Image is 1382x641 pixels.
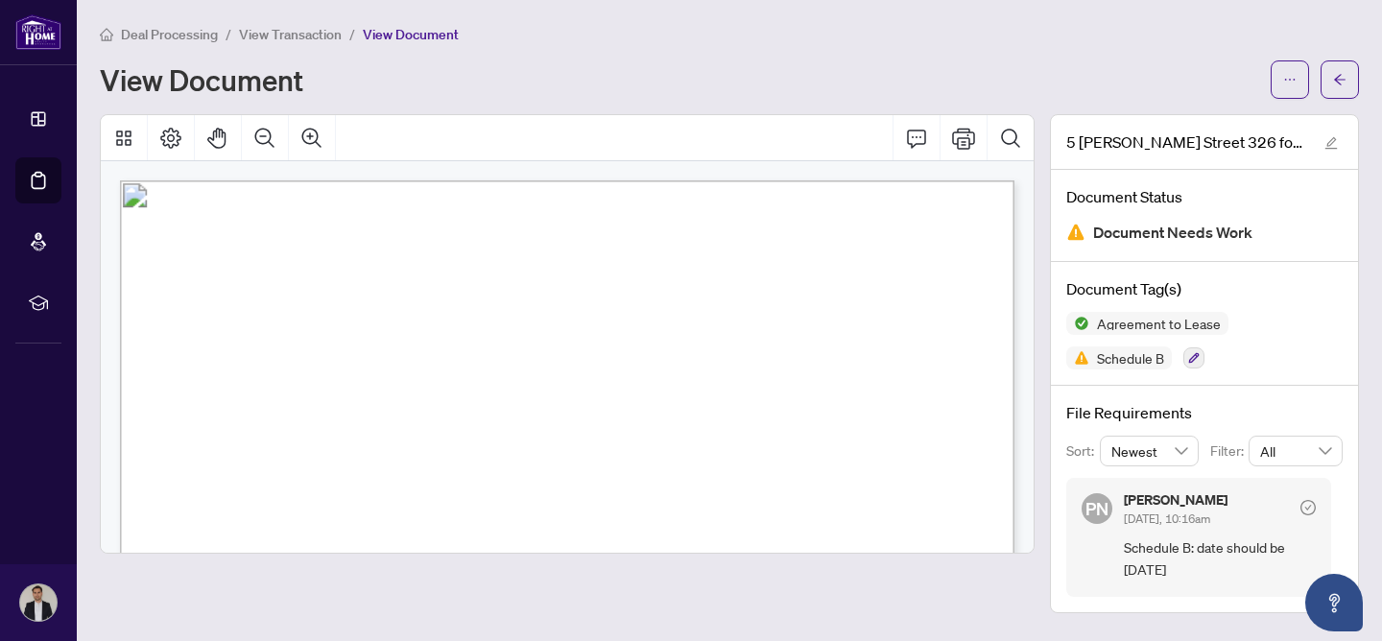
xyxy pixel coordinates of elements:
[20,584,57,621] img: Profile Icon
[363,26,459,43] span: View Document
[1089,317,1228,330] span: Agreement to Lease
[100,28,113,41] span: home
[1124,536,1316,582] span: Schedule B: date should be [DATE]
[1066,346,1089,369] img: Status Icon
[1089,351,1172,365] span: Schedule B
[1333,73,1346,86] span: arrow-left
[1066,401,1343,424] h4: File Requirements
[15,14,61,50] img: logo
[239,26,342,43] span: View Transaction
[1305,574,1363,631] button: Open asap
[1066,131,1306,154] span: 5 [PERSON_NAME] Street 326 form 400_2025-08-01 07_52_54-1-5.pdf
[1283,73,1297,86] span: ellipsis
[226,23,231,45] li: /
[121,26,218,43] span: Deal Processing
[1324,136,1338,150] span: edit
[1066,277,1343,300] h4: Document Tag(s)
[349,23,355,45] li: /
[1085,495,1108,522] span: PN
[1124,493,1227,507] h5: [PERSON_NAME]
[1300,500,1316,515] span: check-circle
[1066,440,1100,462] p: Sort:
[1066,185,1343,208] h4: Document Status
[1093,220,1252,246] span: Document Needs Work
[1210,440,1249,462] p: Filter:
[1124,511,1210,526] span: [DATE], 10:16am
[1066,312,1089,335] img: Status Icon
[1111,437,1188,465] span: Newest
[100,64,303,95] h1: View Document
[1066,223,1085,242] img: Document Status
[1260,437,1331,465] span: All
